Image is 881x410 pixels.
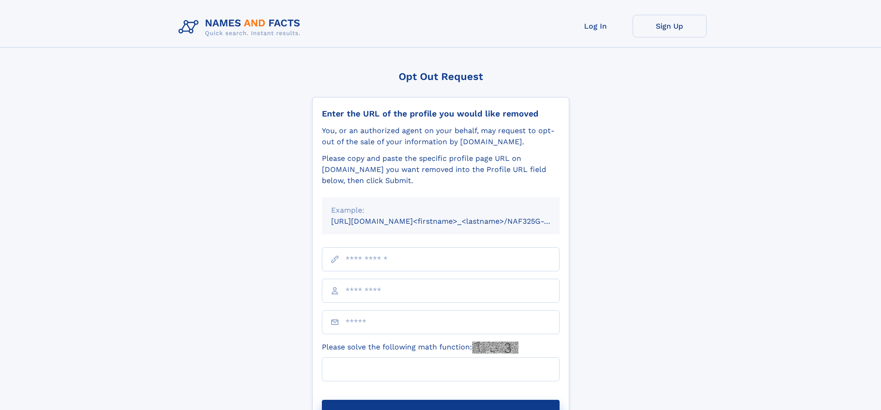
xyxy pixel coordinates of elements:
[331,205,550,216] div: Example:
[322,342,518,354] label: Please solve the following math function:
[322,125,560,147] div: You, or an authorized agent on your behalf, may request to opt-out of the sale of your informatio...
[633,15,707,37] a: Sign Up
[559,15,633,37] a: Log In
[322,109,560,119] div: Enter the URL of the profile you would like removed
[322,153,560,186] div: Please copy and paste the specific profile page URL on [DOMAIN_NAME] you want removed into the Pr...
[331,217,577,226] small: [URL][DOMAIN_NAME]<firstname>_<lastname>/NAF325G-xxxxxxxx
[175,15,308,40] img: Logo Names and Facts
[312,71,569,82] div: Opt Out Request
